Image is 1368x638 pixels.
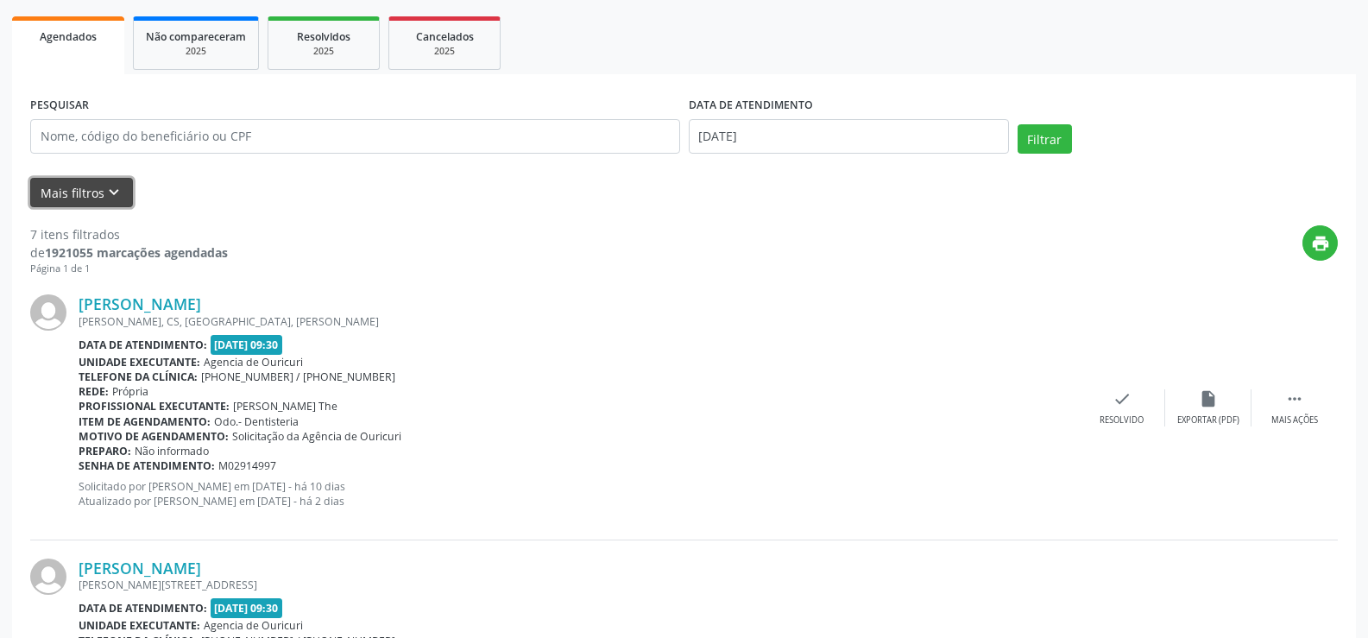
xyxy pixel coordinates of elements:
div: Resolvido [1100,414,1144,426]
b: Unidade executante: [79,355,200,370]
b: Motivo de agendamento: [79,429,229,444]
i: check [1113,389,1132,408]
div: 7 itens filtrados [30,225,228,243]
input: Selecione um intervalo [689,119,1009,154]
a: [PERSON_NAME] [79,559,201,578]
input: Nome, código do beneficiário ou CPF [30,119,680,154]
span: [PHONE_NUMBER] / [PHONE_NUMBER] [201,370,395,384]
span: Solicitação da Agência de Ouricuri [232,429,401,444]
img: img [30,559,66,595]
span: Não compareceram [146,29,246,44]
div: [PERSON_NAME][STREET_ADDRESS] [79,578,1079,592]
span: [DATE] 09:30 [211,598,283,618]
div: Página 1 de 1 [30,262,228,276]
b: Item de agendamento: [79,414,211,429]
div: [PERSON_NAME], CS, [GEOGRAPHIC_DATA], [PERSON_NAME] [79,314,1079,329]
b: Rede: [79,384,109,399]
i:  [1285,389,1304,408]
b: Senha de atendimento: [79,458,215,473]
button: Filtrar [1018,124,1072,154]
p: Solicitado por [PERSON_NAME] em [DATE] - há 10 dias Atualizado por [PERSON_NAME] em [DATE] - há 2... [79,479,1079,509]
span: Agencia de Ouricuri [204,355,303,370]
b: Profissional executante: [79,399,230,414]
div: 2025 [401,45,488,58]
span: [DATE] 09:30 [211,335,283,355]
b: Preparo: [79,444,131,458]
span: [PERSON_NAME] The [233,399,337,414]
b: Data de atendimento: [79,338,207,352]
button: Mais filtroskeyboard_arrow_down [30,178,133,208]
i: insert_drive_file [1199,389,1218,408]
span: Própria [112,384,148,399]
div: Mais ações [1271,414,1318,426]
div: 2025 [281,45,367,58]
span: Resolvidos [297,29,350,44]
span: Odo.- Dentisteria [214,414,299,429]
span: Agencia de Ouricuri [204,618,303,633]
i: print [1311,234,1330,253]
strong: 1921055 marcações agendadas [45,244,228,261]
label: PESQUISAR [30,92,89,119]
b: Data de atendimento: [79,601,207,616]
button: print [1302,225,1338,261]
span: M02914997 [218,458,276,473]
a: [PERSON_NAME] [79,294,201,313]
span: Cancelados [416,29,474,44]
label: DATA DE ATENDIMENTO [689,92,813,119]
div: Exportar (PDF) [1177,414,1239,426]
div: 2025 [146,45,246,58]
b: Telefone da clínica: [79,370,198,384]
span: Não informado [135,444,209,458]
img: img [30,294,66,331]
i: keyboard_arrow_down [104,183,123,202]
b: Unidade executante: [79,618,200,633]
span: Agendados [40,29,97,44]
div: de [30,243,228,262]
